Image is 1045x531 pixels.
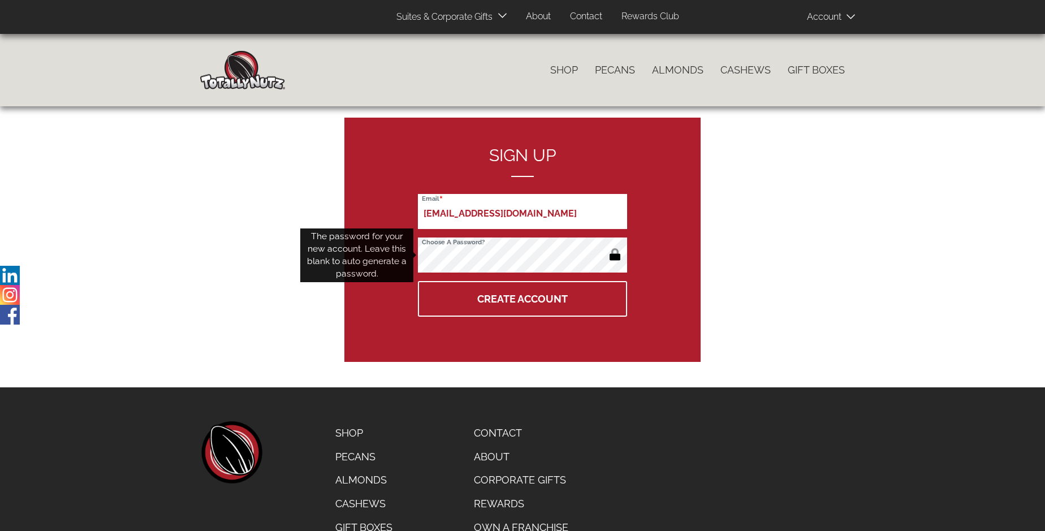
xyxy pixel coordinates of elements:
a: Pecans [327,445,401,469]
button: Create Account [418,281,627,317]
h2: Sign up [418,146,627,177]
a: Almonds [327,468,401,492]
a: Shop [542,58,586,82]
a: Contact [562,6,611,28]
a: About [517,6,559,28]
input: Email [418,194,627,229]
a: Almonds [644,58,712,82]
a: Corporate Gifts [465,468,577,492]
img: Home [200,51,285,89]
a: Suites & Corporate Gifts [388,6,496,28]
a: Shop [327,421,401,445]
a: About [465,445,577,469]
a: Cashews [712,58,779,82]
div: The password for your new account. Leave this blank to auto generate a password. [300,228,413,282]
a: Cashews [327,492,401,516]
a: Contact [465,421,577,445]
a: Rewards [465,492,577,516]
a: Gift Boxes [779,58,853,82]
a: Rewards Club [613,6,688,28]
a: Pecans [586,58,644,82]
a: home [200,421,262,483]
